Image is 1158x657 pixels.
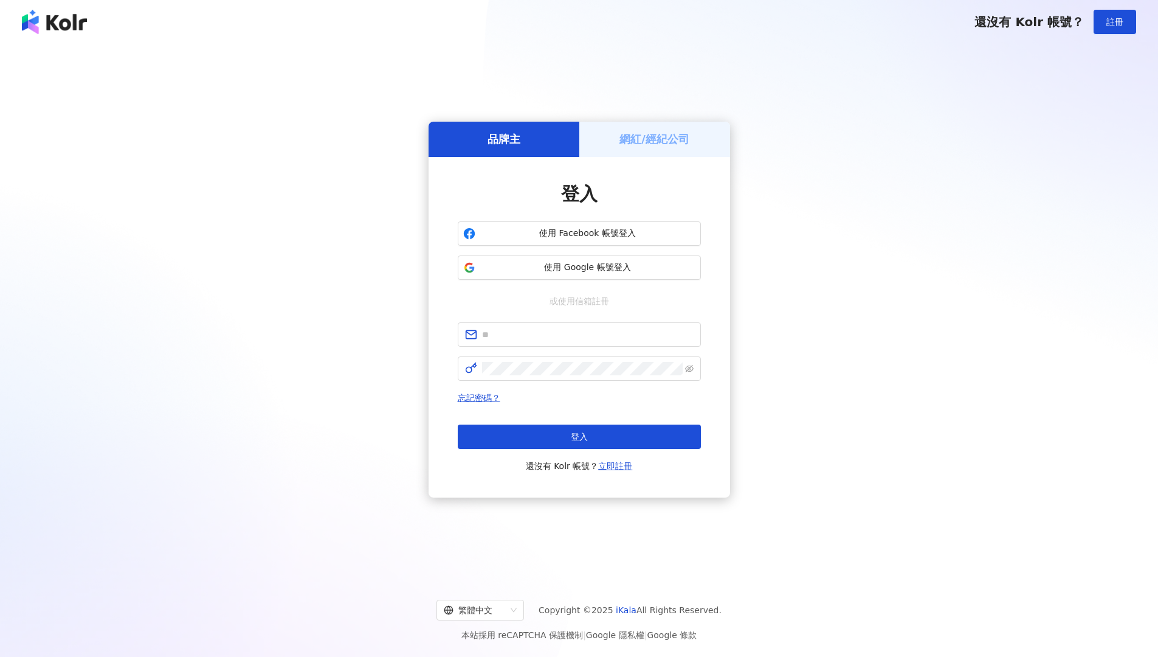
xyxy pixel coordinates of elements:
span: 登入 [571,432,588,442]
span: | [583,630,586,640]
span: 註冊 [1106,17,1123,27]
a: 立即註冊 [598,461,632,471]
div: 繁體中文 [444,600,506,620]
span: 使用 Facebook 帳號登入 [480,228,695,240]
span: eye-invisible [685,364,694,373]
img: logo [22,10,87,34]
span: 登入 [561,183,598,204]
span: 還沒有 Kolr 帳號？ [526,459,633,473]
span: Copyright © 2025 All Rights Reserved. [539,603,722,617]
button: 註冊 [1094,10,1136,34]
button: 登入 [458,425,701,449]
h5: 品牌主 [488,131,520,147]
span: 還沒有 Kolr 帳號？ [974,15,1084,29]
a: Google 條款 [647,630,697,640]
button: 使用 Google 帳號登入 [458,255,701,280]
h5: 網紅/經紀公司 [619,131,689,147]
span: 使用 Google 帳號登入 [480,262,695,274]
a: Google 隱私權 [586,630,644,640]
button: 使用 Facebook 帳號登入 [458,221,701,246]
span: 本站採用 reCAPTCHA 保護機制 [461,628,697,642]
span: 或使用信箱註冊 [541,294,618,308]
span: | [644,630,647,640]
a: iKala [616,605,636,615]
a: 忘記密碼？ [458,393,500,403]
